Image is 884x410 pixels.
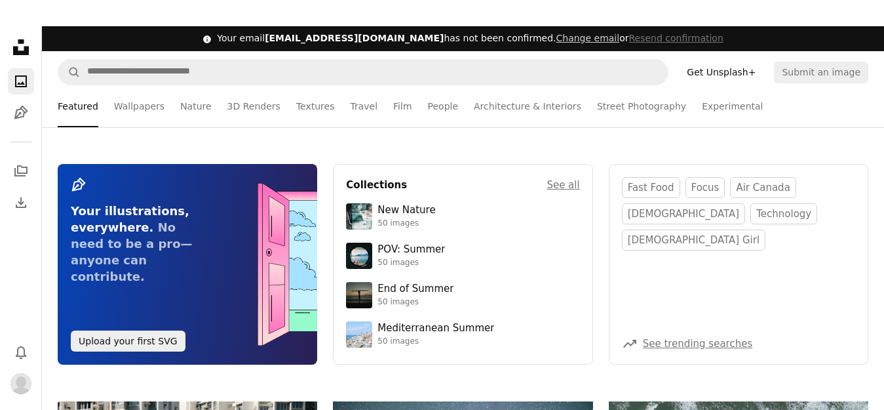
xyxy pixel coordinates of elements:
[58,60,81,85] button: Search Unsplash
[265,33,444,43] span: [EMAIL_ADDRESS][DOMAIN_NAME]
[346,243,372,269] img: premium_photo-1753820185677-ab78a372b033
[180,85,211,127] a: Nature
[685,177,725,198] a: focus
[346,282,579,308] a: End of Summer50 images
[730,177,796,198] a: air canada
[10,373,31,394] img: Avatar of user Insure Verify
[346,177,407,193] h4: Collections
[377,283,453,296] div: End of Summer
[71,220,193,283] span: No need to be a pro—anyone can contribute.
[597,85,686,127] a: Street Photography
[377,297,453,308] div: 50 images
[8,100,34,126] a: Illustrations
[622,203,746,224] a: [DEMOGRAPHIC_DATA]
[114,85,164,127] a: Wallpapers
[58,59,668,85] form: Find visuals sitewide
[643,338,753,350] a: See trending searches
[377,204,435,217] div: New Nature
[71,331,185,352] button: Upload your first SVG
[377,218,435,229] div: 50 images
[8,158,34,184] a: Collections
[428,85,459,127] a: People
[71,204,189,234] span: Your illustrations, everywhere.
[474,85,581,127] a: Architecture & Interiors
[346,321,579,348] a: Mediterranean Summer50 images
[346,321,372,348] img: premium_photo-1688410049290-d7394cc7d5df
[350,85,377,127] a: Travel
[227,85,280,127] a: 3D Renders
[346,203,372,230] img: premium_photo-1755037089989-422ee333aef9
[377,337,494,347] div: 50 images
[8,339,34,365] button: Notifications
[547,177,579,193] a: See all
[346,243,579,269] a: POV: Summer50 images
[8,371,34,397] button: Profile
[702,85,763,127] a: Experimental
[8,68,34,94] a: Photos
[296,85,335,127] a: Textures
[377,243,445,256] div: POV: Summer
[750,203,817,224] a: technology
[393,85,412,127] a: Film
[377,258,445,268] div: 50 images
[628,32,723,45] button: Resend confirmation
[346,203,579,230] a: New Nature50 images
[377,322,494,335] div: Mediterranean Summer
[346,282,372,308] img: premium_photo-1754398386796-ea3dec2a6302
[217,32,723,45] div: Your email has not been confirmed.
[8,190,34,216] a: Download History
[774,62,868,83] button: Submit an image
[622,230,765,251] a: [DEMOGRAPHIC_DATA] girl
[622,177,680,198] a: fast food
[556,33,619,43] a: Change email
[8,34,34,63] a: Home — Unsplash
[679,62,763,83] a: Get Unsplash+
[556,33,723,43] span: or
